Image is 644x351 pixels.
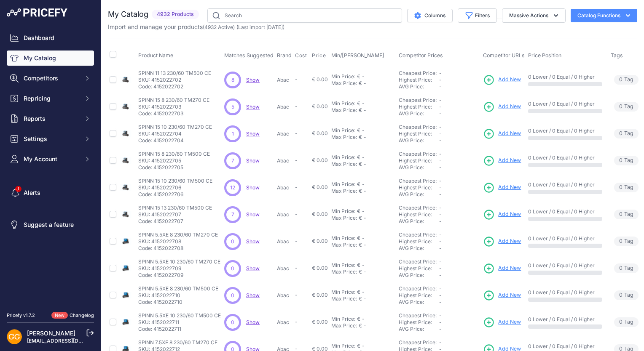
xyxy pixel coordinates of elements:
p: 0 Lower / 0 Equal / 0 Higher [528,128,602,134]
div: Min Price: [331,73,355,80]
span: 0 [619,76,623,84]
p: SPINN 5.5XE 10 230/60 TM500 CE [138,312,221,319]
a: Add New [483,101,521,113]
span: € 0.00 [312,319,328,325]
div: Max Price: [331,107,357,114]
span: - [439,265,442,271]
span: - [439,70,442,76]
span: 5 [231,103,234,111]
a: Cheapest Price: [399,178,437,184]
div: Max Price: [331,269,357,275]
span: - [439,110,442,117]
div: AVG Price: [399,191,439,198]
a: [PERSON_NAME] [27,330,75,337]
span: Add New [498,237,521,245]
div: - [362,188,366,194]
a: [EMAIL_ADDRESS][DOMAIN_NAME] [27,338,115,344]
p: 0 Lower / 0 Equal / 0 Higher [528,74,602,80]
p: Abac [277,130,292,137]
input: Search [207,8,402,23]
span: - [439,97,442,103]
p: Code: 4152022702 [138,83,211,90]
a: Show [246,130,260,137]
div: Highest Price: [399,292,439,299]
a: Cheapest Price: [399,124,437,130]
a: Add New [483,128,521,140]
p: SKU: 4152022708 [138,238,218,245]
span: Repricing [24,94,79,103]
button: Massive Actions [502,8,566,23]
a: Add New [483,182,521,194]
div: € [357,208,360,215]
div: Pricefy v1.7.2 [7,312,35,319]
div: Max Price: [331,161,357,168]
a: Cheapest Price: [399,97,437,103]
a: Dashboard [7,30,94,45]
div: Min Price: [331,127,355,134]
a: Add New [483,209,521,221]
span: 0 [619,237,623,245]
div: - [360,127,365,134]
p: 0 Lower / 0 Equal / 0 Higher [528,235,602,242]
div: - [362,161,366,168]
span: - [439,292,442,298]
span: New [51,312,68,319]
span: Competitor URLs [483,52,525,58]
span: - [439,83,442,90]
span: Reports [24,114,79,123]
span: - [439,104,442,110]
a: Show [246,238,260,245]
span: - [439,191,442,197]
p: Code: 4152022707 [138,218,212,225]
span: 0 [231,265,234,272]
span: - [439,164,442,170]
div: - [362,215,366,221]
a: Add New [483,155,521,167]
span: € 0.00 [312,157,328,163]
span: - [439,258,442,265]
p: Abac [277,238,292,245]
a: Cheapest Price: [399,151,437,157]
div: Max Price: [331,215,357,221]
div: Highest Price: [399,77,439,83]
span: € 0.00 [312,184,328,190]
p: Abac [277,292,292,299]
p: Code: 4152022703 [138,110,209,117]
p: SKU: 4152022707 [138,211,212,218]
span: - [439,124,442,130]
div: - [362,80,366,87]
span: 0 [231,292,234,299]
p: Abac [277,265,292,272]
span: (Last import [DATE]) [236,24,284,30]
span: Add New [498,183,521,191]
p: Import and manage your products [108,23,284,31]
span: Tag [614,237,639,246]
span: 4932 Products [152,10,199,19]
a: Show [246,211,260,218]
a: My Catalog [7,51,94,66]
img: Pricefy Logo [7,8,67,17]
span: Add New [498,210,521,218]
div: Max Price: [331,80,357,87]
p: SKU: 4152022703 [138,104,209,110]
a: Alerts [7,185,94,200]
h2: My Catalog [108,8,148,20]
span: Tag [614,210,639,219]
span: - [295,319,298,325]
a: Show [246,104,260,110]
div: - [360,235,365,242]
span: - [439,231,442,238]
div: Highest Price: [399,211,439,218]
span: - [295,265,298,271]
a: Cheapest Price: [399,205,437,211]
div: AVG Price: [399,299,439,306]
span: Tag [614,102,639,112]
span: - [295,211,298,217]
p: SPINN 5.5XE 10 230/60 TM270 CE [138,258,220,265]
span: - [439,205,442,211]
span: 0 [231,319,234,326]
button: Price [312,52,327,59]
div: Min Price: [331,262,355,269]
div: - [360,154,365,161]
